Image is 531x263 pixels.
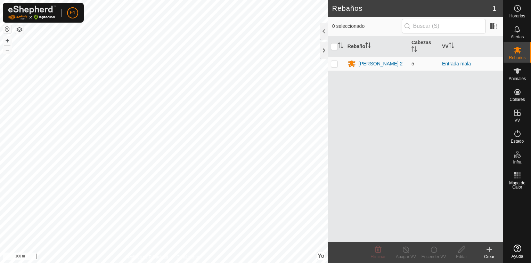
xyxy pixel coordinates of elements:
p-sorticon: Activar para ordenar [338,43,343,49]
button: Capas del Mapa [15,25,24,34]
span: Infra [513,160,521,164]
span: VV [514,118,520,122]
a: Ayuda [504,242,531,261]
input: Buscar (S) [402,19,486,33]
p-sorticon: Activar para ordenar [449,43,454,49]
font: Cabezas [411,40,431,45]
a: Política de Privacidad [128,254,168,260]
a: Entrada mala [442,61,471,66]
div: Apagar VV [392,254,420,260]
span: Yo [318,253,324,259]
button: Yo [317,252,325,260]
span: Collares [509,97,525,102]
span: Ayuda [512,254,523,258]
span: Mapa de Calor [505,181,529,189]
font: Rebaño [348,43,365,49]
div: Encender VV [420,254,448,260]
span: 1 [492,3,496,14]
span: F1 [70,9,75,16]
button: + [3,37,11,45]
span: Alertas [511,35,524,39]
a: Contáctenos [177,254,200,260]
h2: Rebaños [332,4,492,13]
p-sorticon: Activar para ordenar [411,47,417,53]
span: Animales [509,77,526,81]
font: VV [442,43,449,49]
div: Editar [448,254,475,260]
span: Rebaños [509,56,525,60]
span: Eliminar [370,254,385,259]
img: Logo Gallagher [8,6,56,20]
div: [PERSON_NAME] 2 [359,60,403,67]
span: 5 [411,61,414,66]
span: Estado [511,139,524,143]
button: Restablecer Mapa [3,25,11,33]
button: – [3,46,11,54]
span: Horarios [509,14,525,18]
div: Crear [475,254,503,260]
p-sorticon: Activar para ordenar [365,43,371,49]
span: 0 seleccionado [332,23,402,30]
